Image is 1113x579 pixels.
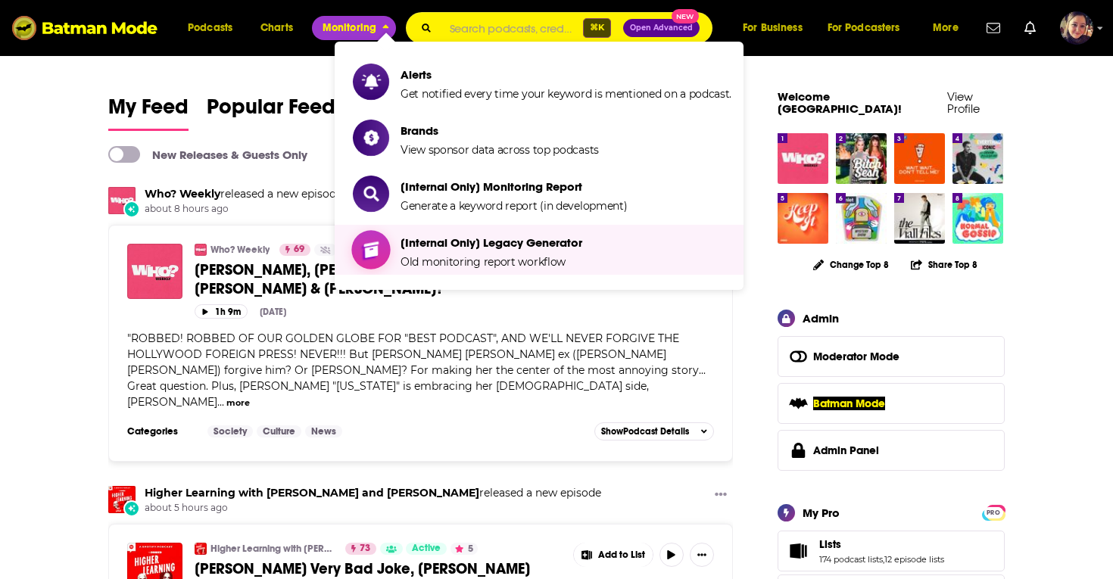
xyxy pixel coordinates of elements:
[1018,15,1042,41] a: Show notifications dropdown
[804,255,898,274] button: Change Top 8
[406,543,447,555] a: Active
[207,94,335,129] span: Popular Feed
[922,16,977,40] button: open menu
[952,193,1003,244] img: Normal Gossip
[127,244,182,299] img: Lola Kirke, Tiffany "New York" Pollard & Jackie Apostel?
[778,133,828,184] img: Who? Weekly
[1060,11,1093,45] button: Show profile menu
[401,87,731,101] span: Get notified every time your keyword is mentioned on a podcast.
[12,14,157,42] a: Batman Mode
[195,260,563,298] a: [PERSON_NAME], [PERSON_NAME] "[US_STATE]" [PERSON_NAME] & [PERSON_NAME]?
[594,422,714,440] button: ShowPodcast Details
[778,430,1005,471] a: Admin Panel
[836,133,887,184] img: Bitch Sesh: Non-Member Feed
[894,133,945,184] img: Wait Wait... Don't Tell Me!
[1060,11,1093,45] img: User Profile
[108,94,189,131] a: My Feed
[401,179,627,194] span: [Internal Only] Monitoring Report
[108,187,136,214] img: Who? Weekly
[195,244,207,256] a: Who? Weekly
[894,193,945,244] img: The Viall Files
[195,304,248,319] button: 1h 9m
[401,199,627,213] span: Generate a keyword report (in development)
[420,12,727,44] div: Search podcasts, credits, & more...
[690,543,714,567] button: Show More Button
[836,193,887,244] img: Mystery Show
[195,260,509,298] span: [PERSON_NAME], [PERSON_NAME] "[US_STATE]" [PERSON_NAME] & [PERSON_NAME]?
[813,397,885,410] span: Batman Mode
[108,94,189,129] span: My Feed
[108,486,136,513] img: Higher Learning with Van Lathan and Rachel Lindsay
[980,15,1006,41] a: Show notifications dropdown
[803,311,839,325] div: Admin
[910,250,978,279] button: Share Top 8
[623,19,700,37] button: Open AdvancedNew
[947,89,980,116] a: View Profile
[145,502,601,515] span: about 5 hours ago
[412,541,441,556] span: Active
[260,307,286,317] div: [DATE]
[294,242,304,257] span: 69
[778,193,828,244] img: Keep It!
[672,9,699,23] span: New
[360,541,370,556] span: 73
[195,543,207,555] img: Higher Learning with Van Lathan and Rachel Lindsay
[260,17,293,39] span: Charts
[123,500,140,517] div: New Episode
[884,554,944,565] a: 12 episode lists
[251,16,302,40] a: Charts
[127,425,195,437] h3: Categories
[401,255,566,269] span: Old monitoring report workflow
[783,540,813,562] a: Lists
[207,425,253,437] a: Society
[145,187,342,201] h3: released a new episode
[188,17,232,39] span: Podcasts
[1060,11,1093,45] span: Logged in as Sydneyk
[127,332,706,409] span: ROBBED! ROBBED OF OUR GOLDEN GLOBE FOR "BEST PODCAST", AND WE'LL NEVER FORGIVE THE HOLLYWOOD FORE...
[305,425,342,437] a: News
[883,554,884,565] span: ,
[345,543,376,555] a: 73
[732,16,821,40] button: open menu
[743,17,803,39] span: For Business
[984,506,1002,517] a: PRO
[952,133,1003,184] img: Everything Iconic with Danny Pellegrino
[323,17,376,39] span: Monitoring
[450,543,478,555] button: 5
[709,486,733,505] button: Show More Button
[933,17,959,39] span: More
[279,244,310,256] a: 69
[217,395,224,409] span: ...
[778,336,1005,377] button: Moderator Mode
[583,18,611,38] span: ⌘ K
[145,486,601,500] h3: released a new episode
[145,187,220,201] a: Who? Weekly
[778,531,1005,571] span: Lists
[210,543,335,555] a: Higher Learning with [PERSON_NAME] and [PERSON_NAME]
[778,383,1005,424] button: Batman Mode
[312,16,396,40] button: close menu
[401,143,599,157] span: View sponsor data across top podcasts
[444,13,583,43] input: Search podcasts, credits, & more...
[828,17,900,39] span: For Podcasters
[177,16,252,40] button: open menu
[207,94,335,131] a: Popular Feed
[123,201,140,217] div: New Episode
[601,426,689,437] span: Show Podcast Details
[574,543,653,567] button: Show More Button
[257,425,301,437] a: Culture
[819,537,841,551] span: Lists
[145,486,479,500] a: Higher Learning with Van Lathan and Rachel Lindsay
[818,16,922,40] button: open menu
